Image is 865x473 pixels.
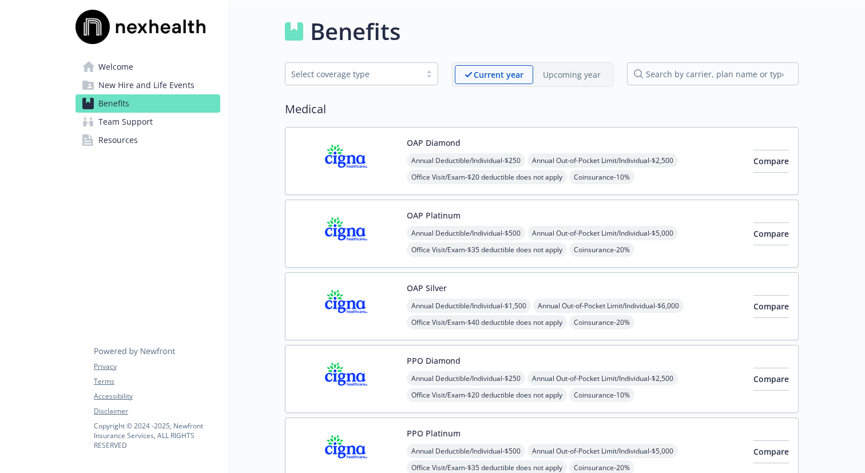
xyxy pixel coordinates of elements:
[753,156,789,166] span: Compare
[98,58,133,76] span: Welcome
[753,440,789,463] button: Compare
[407,137,461,149] button: OAP Diamond
[407,371,525,385] span: Annual Deductible/Individual - $250
[407,170,567,184] span: Office Visit/Exam - $20 deductible does not apply
[295,282,398,331] img: CIGNA carrier logo
[76,76,220,94] a: New Hire and Life Events
[407,388,567,402] span: Office Visit/Exam - $20 deductible does not apply
[76,94,220,113] a: Benefits
[569,388,634,402] span: Coinsurance - 10%
[76,113,220,131] a: Team Support
[527,444,678,458] span: Annual Out-of-Pocket Limit/Individual - $5,000
[753,295,789,318] button: Compare
[291,68,415,80] div: Select coverage type
[543,69,601,81] p: Upcoming year
[407,226,525,240] span: Annual Deductible/Individual - $500
[407,153,525,168] span: Annual Deductible/Individual - $250
[76,131,220,149] a: Resources
[407,355,461,367] button: PPO Diamond
[407,427,461,439] button: PPO Platinum
[569,170,634,184] span: Coinsurance - 10%
[310,14,400,49] h1: Benefits
[569,315,634,329] span: Coinsurance - 20%
[94,376,220,387] a: Terms
[98,76,195,94] span: New Hire and Life Events
[753,368,789,391] button: Compare
[407,315,567,329] span: Office Visit/Exam - $40 deductible does not apply
[407,282,447,294] button: OAP Silver
[569,243,634,257] span: Coinsurance - 20%
[295,355,398,403] img: CIGNA carrier logo
[533,299,684,313] span: Annual Out-of-Pocket Limit/Individual - $6,000
[407,209,461,221] button: OAP Platinum
[753,228,789,239] span: Compare
[407,243,567,257] span: Office Visit/Exam - $35 deductible does not apply
[753,446,789,457] span: Compare
[474,69,523,81] p: Current year
[98,131,138,149] span: Resources
[527,226,678,240] span: Annual Out-of-Pocket Limit/Individual - $5,000
[94,406,220,416] a: Disclaimer
[753,301,789,312] span: Compare
[94,361,220,372] a: Privacy
[98,94,129,113] span: Benefits
[527,371,678,385] span: Annual Out-of-Pocket Limit/Individual - $2,500
[753,150,789,173] button: Compare
[753,373,789,384] span: Compare
[98,113,153,131] span: Team Support
[407,444,525,458] span: Annual Deductible/Individual - $500
[285,101,799,118] h2: Medical
[407,299,531,313] span: Annual Deductible/Individual - $1,500
[94,421,220,450] p: Copyright © 2024 - 2025 , Newfront Insurance Services, ALL RIGHTS RESERVED
[527,153,678,168] span: Annual Out-of-Pocket Limit/Individual - $2,500
[76,58,220,76] a: Welcome
[295,137,398,185] img: CIGNA carrier logo
[753,222,789,245] button: Compare
[627,62,799,85] input: search by carrier, plan name or type
[94,391,220,402] a: Accessibility
[295,209,398,258] img: CIGNA carrier logo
